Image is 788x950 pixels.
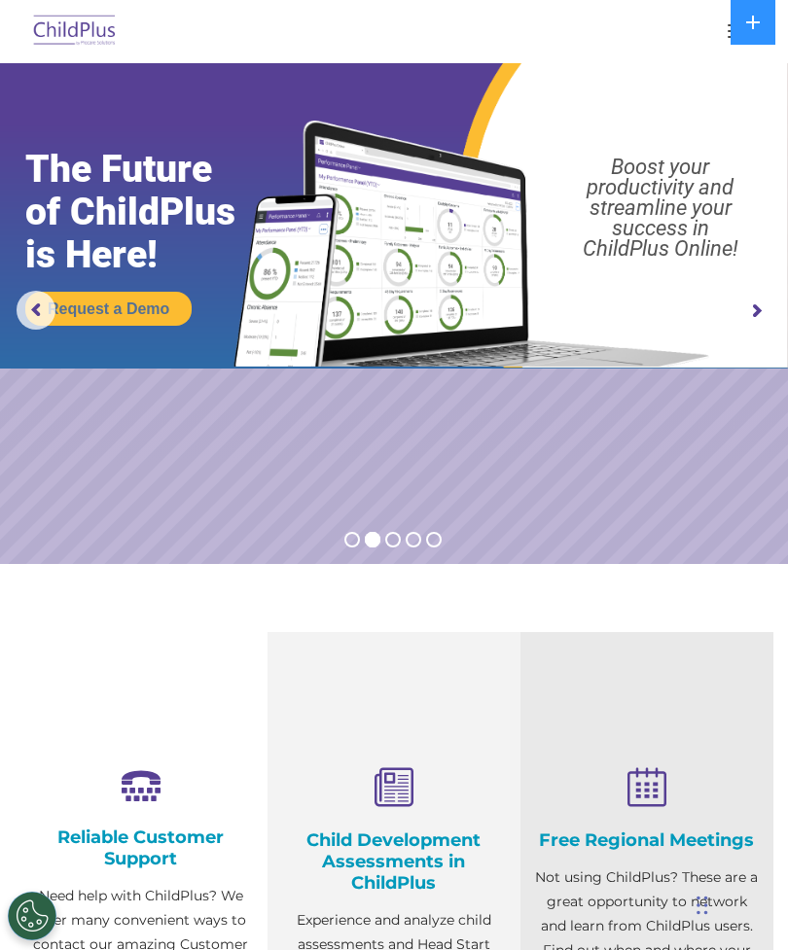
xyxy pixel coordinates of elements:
iframe: Chat Widget [460,740,788,950]
button: Cookies Settings [8,892,56,940]
img: ChildPlus by Procare Solutions [29,9,121,54]
a: Request a Demo [25,292,192,326]
h4: Reliable Customer Support [29,827,253,869]
rs-layer: Boost your productivity and streamline your success in ChildPlus Online! [544,157,777,259]
h4: Child Development Assessments in ChildPlus [282,829,506,894]
div: Drag [697,876,708,934]
rs-layer: The Future of ChildPlus is Here! [25,148,277,276]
